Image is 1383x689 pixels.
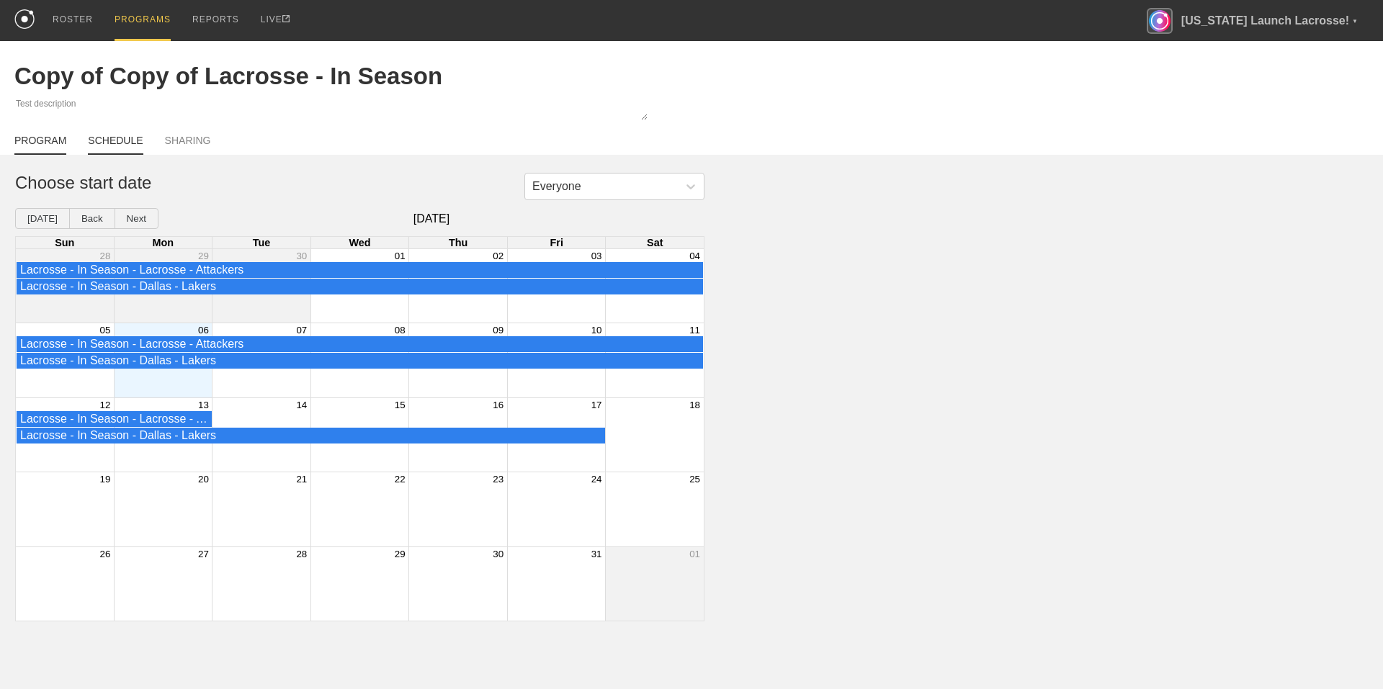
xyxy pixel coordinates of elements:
[198,251,209,261] button: 29
[689,251,700,261] button: 04
[647,237,663,248] span: Sat
[395,400,406,410] button: 15
[395,251,406,261] button: 01
[591,400,602,410] button: 17
[153,237,174,248] span: Mon
[198,325,209,336] button: 06
[493,251,503,261] button: 02
[198,474,209,485] button: 20
[100,474,111,485] button: 19
[14,97,648,120] textarea: Test description
[689,474,700,485] button: 25
[20,354,699,367] div: Lacrosse - In Season - Dallas - Lakers
[1147,8,1173,34] img: Florida Launch Lacrosse!
[395,325,406,336] button: 08
[198,549,209,559] button: 27
[15,173,689,193] h1: Choose start date
[115,208,158,229] button: Next
[449,237,467,248] span: Thu
[20,280,699,293] div: Lacrosse - In Season - Dallas - Lakers
[493,549,503,559] button: 30
[591,474,602,485] button: 24
[20,413,208,425] div: Lacrosse - In Season - Lacrosse - Attackers
[15,208,70,229] button: [DATE]
[1352,16,1358,27] div: ▼
[100,325,111,336] button: 05
[493,474,503,485] button: 23
[198,400,209,410] button: 13
[591,549,602,559] button: 31
[100,400,111,410] button: 12
[493,325,503,336] button: 09
[532,180,581,193] div: Everyone
[296,400,307,410] button: 14
[296,251,307,261] button: 30
[253,237,271,248] span: Tue
[1124,522,1383,689] iframe: Chat Widget
[88,135,143,155] a: SCHEDULE
[158,212,704,225] span: [DATE]
[20,264,699,276] div: Lacrosse - In Season - Lacrosse - Attackers
[100,549,111,559] button: 26
[165,135,211,153] a: SHARING
[20,338,699,351] div: Lacrosse - In Season - Lacrosse - Attackers
[349,237,370,248] span: Wed
[689,549,700,559] button: 01
[689,325,700,336] button: 11
[69,208,115,229] button: Back
[20,429,601,442] div: Lacrosse - In Season - Dallas - Lakers
[14,135,66,155] a: PROGRAM
[296,549,307,559] button: 28
[689,400,700,410] button: 18
[550,237,563,248] span: Fri
[15,236,704,621] div: Month View
[395,474,406,485] button: 22
[296,325,307,336] button: 07
[100,251,111,261] button: 28
[55,237,74,248] span: Sun
[395,549,406,559] button: 29
[591,251,602,261] button: 03
[493,400,503,410] button: 16
[591,325,602,336] button: 10
[14,9,35,29] img: logo
[296,474,307,485] button: 21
